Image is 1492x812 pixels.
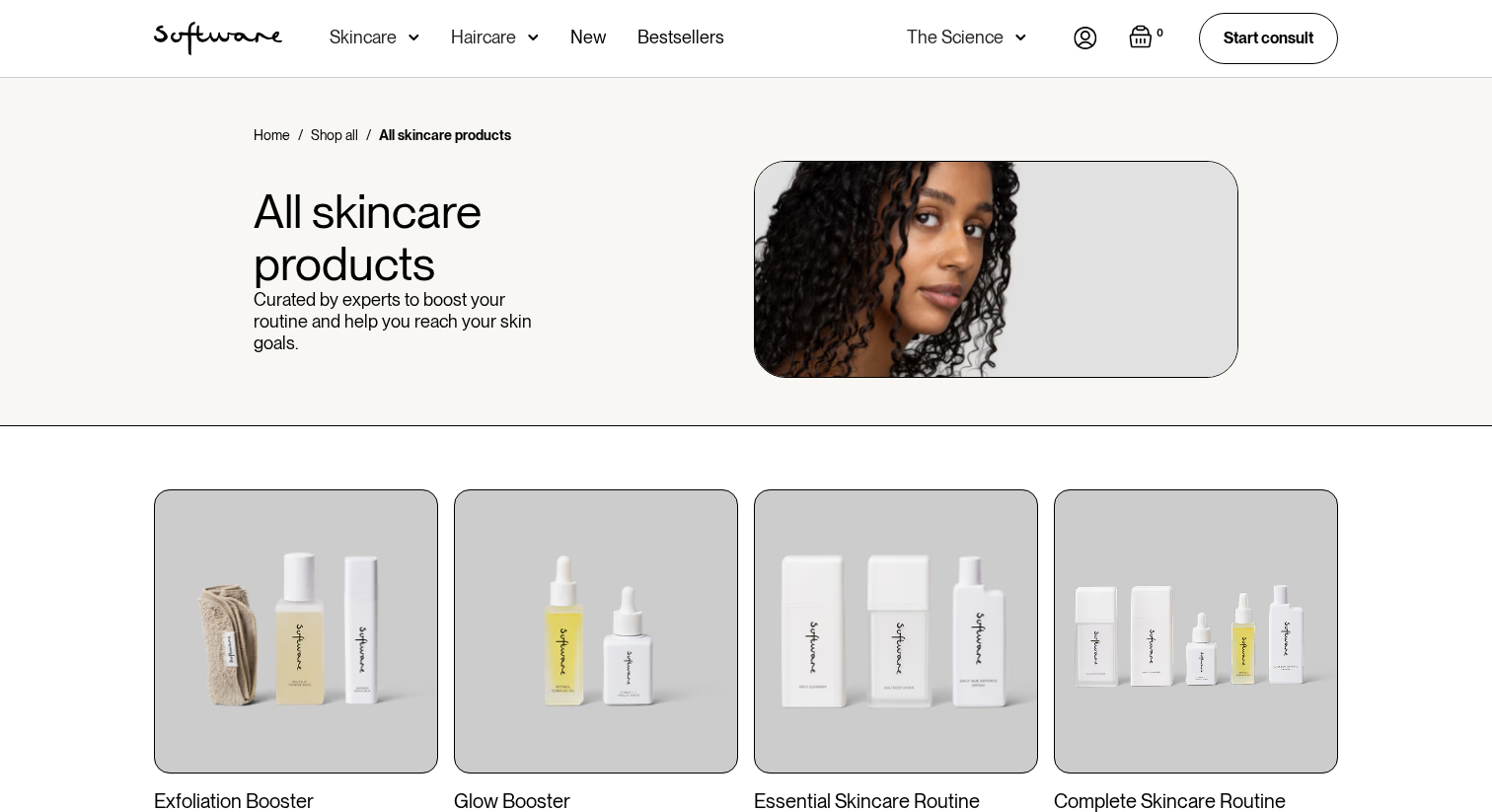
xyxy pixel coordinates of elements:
[528,28,539,47] img: arrow down
[1015,28,1026,47] img: arrow down
[154,22,282,55] img: Software Logo
[451,28,516,47] div: Haircare
[254,185,538,290] h1: All skincare products
[1153,25,1167,42] div: 0
[409,28,419,47] img: arrow down
[366,125,371,145] div: /
[379,125,511,145] div: All skincare products
[154,22,282,55] a: home
[1129,25,1167,52] a: Open cart
[907,28,1004,47] div: The Science
[1199,13,1338,63] a: Start consult
[330,28,397,47] div: Skincare
[254,289,538,353] p: Curated by experts to boost your routine and help you reach your skin goals.
[298,125,303,145] div: /
[311,125,358,145] a: Shop all
[254,125,290,145] a: Home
